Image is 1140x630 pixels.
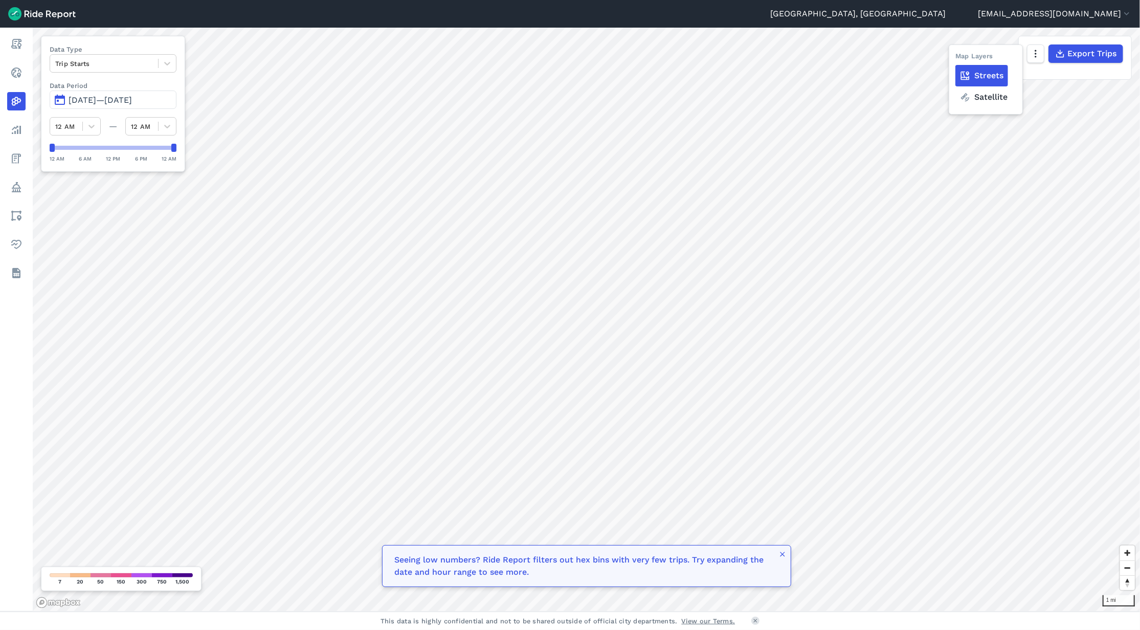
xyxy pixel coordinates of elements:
[7,121,26,139] a: Analyze
[1103,595,1135,606] div: 1 mi
[7,235,26,254] a: Health
[682,616,735,626] a: View our Terms.
[50,154,64,163] div: 12 AM
[69,95,132,105] span: [DATE]—[DATE]
[7,264,26,282] a: Datasets
[7,63,26,82] a: Realtime
[955,65,1008,86] label: Streets
[36,597,81,609] a: Mapbox logo
[7,92,26,110] a: Heatmaps
[7,207,26,225] a: Areas
[50,81,176,91] label: Data Period
[955,51,993,65] div: Map Layers
[7,35,26,53] a: Report
[135,154,147,163] div: 6 PM
[1048,44,1123,63] button: Export Trips
[106,154,121,163] div: 12 PM
[50,44,176,54] label: Data Type
[162,154,176,163] div: 12 AM
[1120,546,1135,560] button: Zoom in
[101,120,125,132] div: —
[770,8,946,20] a: [GEOGRAPHIC_DATA], [GEOGRAPHIC_DATA]
[978,8,1132,20] button: [EMAIL_ADDRESS][DOMAIN_NAME]
[955,86,1012,108] label: Satellite
[50,91,176,109] button: [DATE]—[DATE]
[79,154,92,163] div: 6 AM
[8,7,76,20] img: Ride Report
[1120,575,1135,590] button: Reset bearing to north
[1120,560,1135,575] button: Zoom out
[33,28,1140,611] canvas: Map
[7,149,26,168] a: Fees
[1067,48,1116,60] span: Export Trips
[7,178,26,196] a: Policy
